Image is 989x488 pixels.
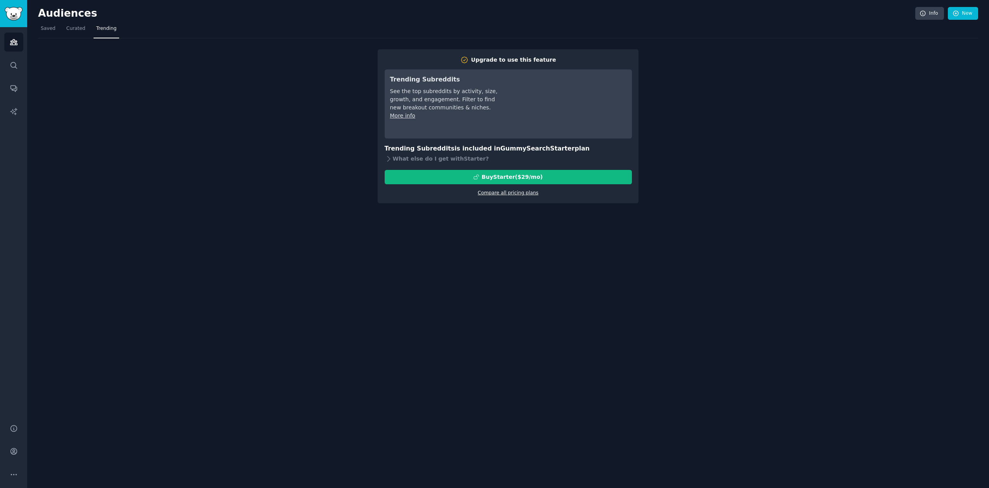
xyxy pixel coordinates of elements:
a: Info [915,7,944,20]
span: Trending [96,25,116,32]
button: BuyStarter($29/mo) [385,170,632,184]
a: Saved [38,22,58,38]
span: GummySearch Starter [500,145,574,152]
h3: Trending Subreddits [390,75,499,85]
div: See the top subreddits by activity, size, growth, and engagement. Filter to find new breakout com... [390,87,499,112]
h3: Trending Subreddits is included in plan [385,144,632,154]
iframe: YouTube video player [510,75,626,133]
a: New [948,7,978,20]
div: Buy Starter ($ 29 /mo ) [482,173,543,181]
span: Saved [41,25,56,32]
a: Trending [94,22,119,38]
img: GummySearch logo [5,7,23,21]
h2: Audiences [38,7,915,20]
div: Upgrade to use this feature [471,56,556,64]
div: What else do I get with Starter ? [385,154,632,164]
a: Compare all pricing plans [478,190,538,196]
span: Curated [66,25,85,32]
a: Curated [64,22,88,38]
a: More info [390,112,415,119]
